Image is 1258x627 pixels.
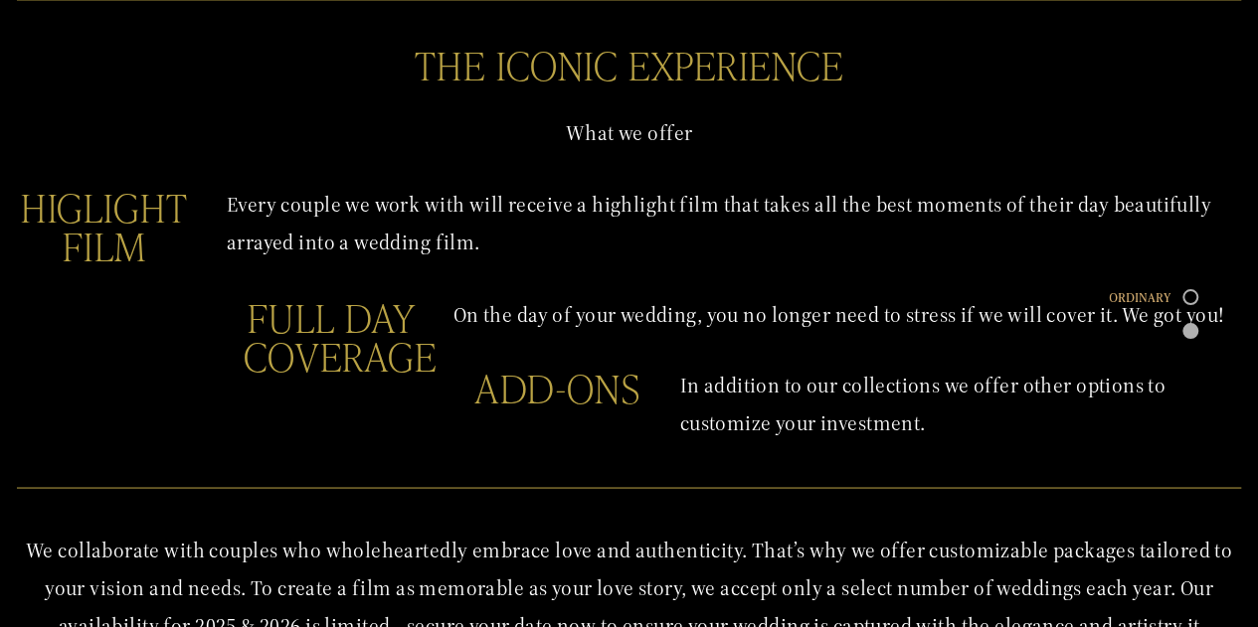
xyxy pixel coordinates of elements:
h2: THE ICONIC EXPERIENCE [17,45,1241,83]
h2: ADD-ONS [470,367,646,405]
p: Every couple we work with will receive a highlight film that takes all the best moments of their ... [17,187,1241,262]
a: Ordinary [1182,280,1198,314]
h2: HIGLIGHT FILM [17,187,193,264]
p: On the day of your wedding, you no longer need to stress if we will cover it. We got you! [17,296,1241,334]
span: Ordinary [1109,291,1170,303]
h2: FULL DAY COVERAGE [244,296,420,374]
p: What we offer [17,115,1241,153]
p: In addition to our collections we offer other options to customize your investment. [17,367,1241,442]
